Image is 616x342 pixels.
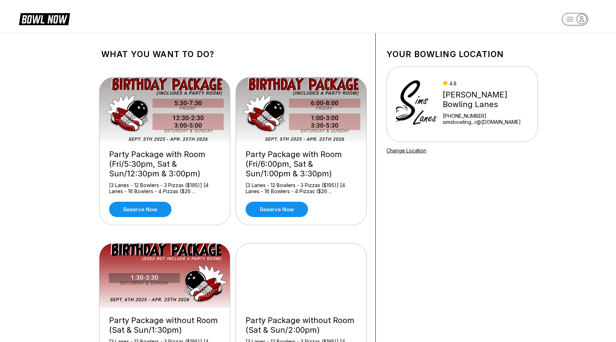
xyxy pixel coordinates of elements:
[109,182,220,195] div: [3 Lanes - 12 Bowlers - 3 Pizzas ($195)] [4 Lanes - 16 Bowlers - 4 Pizzas ($26 ...
[99,243,231,308] img: Party Package without Room (Sat & Sun/1:30pm)
[101,49,365,59] h1: What you want to do?
[236,77,367,142] img: Party Package with Room (Fri/6:00pm, Sat & Sun/1:00pm & 3:30pm)
[386,147,426,154] a: Change Location
[396,77,436,131] img: Sims Bowling Lanes
[236,243,367,308] img: Party Package without Room (Sat & Sun/2:00pm)
[246,182,357,195] div: [3 Lanes - 12 Bowlers - 3 Pizzas ($195)] [4 Lanes - 16 Bowlers - 4 Pizzas ($26 ...
[246,150,357,178] div: Party Package with Room (Fri/6:00pm, Sat & Sun/1:00pm & 3:30pm)
[109,202,171,217] a: Reserve now
[109,150,220,178] div: Party Package with Room (Fri/5:30pm, Sat & Sun/12:30pm & 3:00pm)
[443,80,534,86] div: 4.8
[109,316,220,335] div: Party Package without Room (Sat & Sun/1:30pm)
[246,202,308,217] a: Reserve now
[99,77,231,142] img: Party Package with Room (Fri/5:30pm, Sat & Sun/12:30pm & 3:00pm)
[443,90,534,109] div: [PERSON_NAME] Bowling Lanes
[246,316,357,335] div: Party Package without Room (Sat & Sun/2:00pm)
[443,113,534,119] div: [PHONE_NUMBER]
[443,119,534,125] a: simsbowling...r@[DOMAIN_NAME]
[386,49,538,59] h1: Your bowling location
